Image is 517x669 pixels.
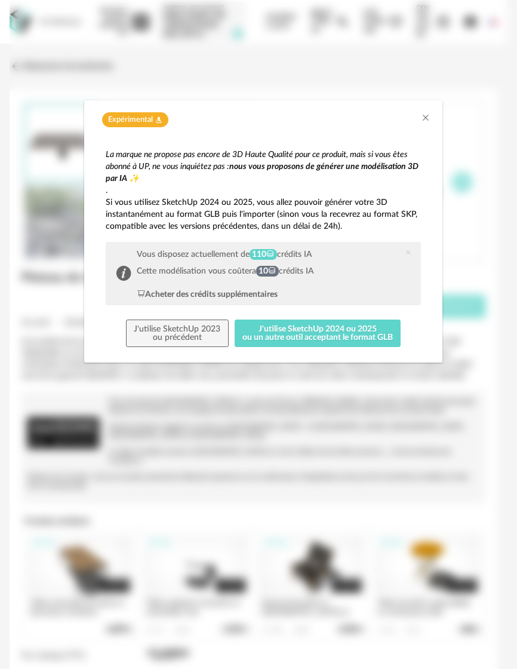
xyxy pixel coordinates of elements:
button: J'utilise SketchUp 2024 ou 2025ou un autre outil acceptant le format GLB [235,320,401,347]
p: . [106,185,421,197]
button: J'utilise SketchUp 2023ou précédent [126,320,229,347]
div: Cette modélisation vous coûtera crédits IA [137,266,314,277]
div: Acheter des crédits supplémentaires [137,289,278,300]
div: Vous disposez actuellement de crédits IA [137,250,314,260]
span: 110 [250,249,277,260]
p: Si vous utilisez SketchUp 2024 ou 2025, vous allez pouvoir générer votre 3D instantanément au for... [106,197,421,232]
div: dialog [84,100,442,363]
em: La marque ne propose pas encore de 3D Haute Qualité pour ce produit, mais si vous êtes abonné à U... [106,151,408,171]
button: Close [421,112,430,125]
em: nous vous proposons de générer une modélisation 3D par IA ✨ [106,162,418,183]
span: 10 [256,266,279,277]
span: Expérimental [108,115,153,125]
span: Flask icon [155,115,162,125]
